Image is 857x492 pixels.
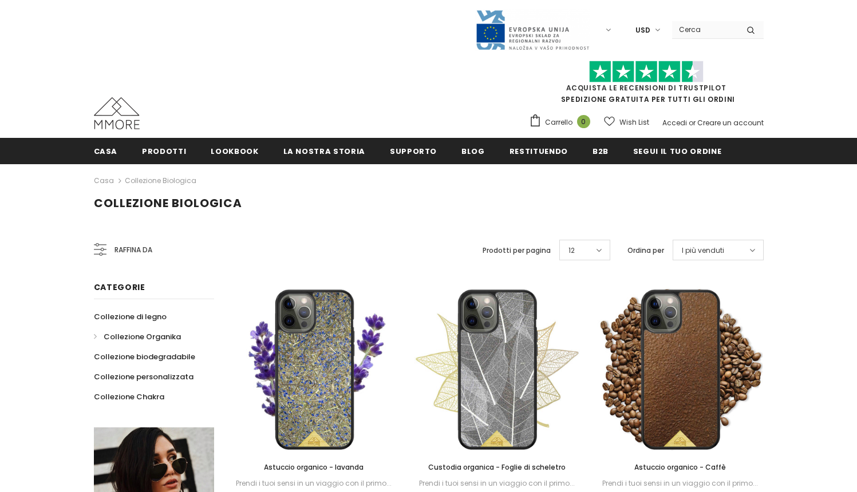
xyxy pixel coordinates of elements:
span: 12 [568,245,575,256]
a: Lookbook [211,138,258,164]
div: Prendi i tuoi sensi in un viaggio con il primo... [414,477,580,490]
span: Lookbook [211,146,258,157]
span: Blog [461,146,485,157]
a: Javni Razpis [475,25,590,34]
span: Segui il tuo ordine [633,146,721,157]
span: Categorie [94,281,145,293]
a: B2B [593,138,609,164]
span: Astuccio organico - Caffè [634,462,726,472]
a: Astuccio organico - Caffè [597,461,763,474]
span: Raffina da [114,244,152,256]
span: Collezione biodegradabile [94,351,195,362]
span: Collezione biologica [94,195,242,211]
a: Collezione personalizzata [94,367,193,387]
a: Casa [94,138,118,164]
a: Casa [94,174,114,188]
input: Search Site [672,21,738,38]
a: Collezione di legno [94,307,167,327]
span: USD [635,25,650,36]
a: Collezione Organika [94,327,181,347]
span: SPEDIZIONE GRATUITA PER TUTTI GLI ORDINI [529,66,764,104]
a: La nostra storia [283,138,365,164]
a: Collezione biodegradabile [94,347,195,367]
a: Segui il tuo ordine [633,138,721,164]
a: Wish List [604,112,649,132]
span: 0 [577,115,590,128]
span: Prodotti [142,146,186,157]
a: Custodia organica - Foglie di scheletro [414,461,580,474]
span: or [689,118,696,128]
span: Casa [94,146,118,157]
span: La nostra storia [283,146,365,157]
a: Restituendo [510,138,568,164]
a: Accedi [662,118,687,128]
img: Casi MMORE [94,97,140,129]
img: Fidati di Pilot Stars [589,61,704,83]
span: Astuccio organico - lavanda [264,462,364,472]
a: Astuccio organico - lavanda [231,461,397,474]
span: I più venduti [682,245,724,256]
span: Collezione di legno [94,311,167,322]
a: supporto [390,138,437,164]
a: Blog [461,138,485,164]
label: Prodotti per pagina [483,245,551,256]
div: Prendi i tuoi sensi in un viaggio con il primo... [231,477,397,490]
span: Collezione personalizzata [94,371,193,382]
a: Creare un account [697,118,764,128]
a: Prodotti [142,138,186,164]
span: Collezione Organika [104,331,181,342]
span: Restituendo [510,146,568,157]
span: Custodia organica - Foglie di scheletro [428,462,566,472]
a: Carrello 0 [529,114,596,131]
span: supporto [390,146,437,157]
label: Ordina per [627,245,664,256]
span: Collezione Chakra [94,391,164,402]
a: Collezione Chakra [94,387,164,407]
span: Wish List [619,117,649,128]
div: Prendi i tuoi sensi in un viaggio con il primo... [597,477,763,490]
span: B2B [593,146,609,157]
a: Collezione biologica [125,176,196,185]
a: Acquista le recensioni di TrustPilot [566,83,726,93]
span: Carrello [545,117,572,128]
img: Javni Razpis [475,9,590,51]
